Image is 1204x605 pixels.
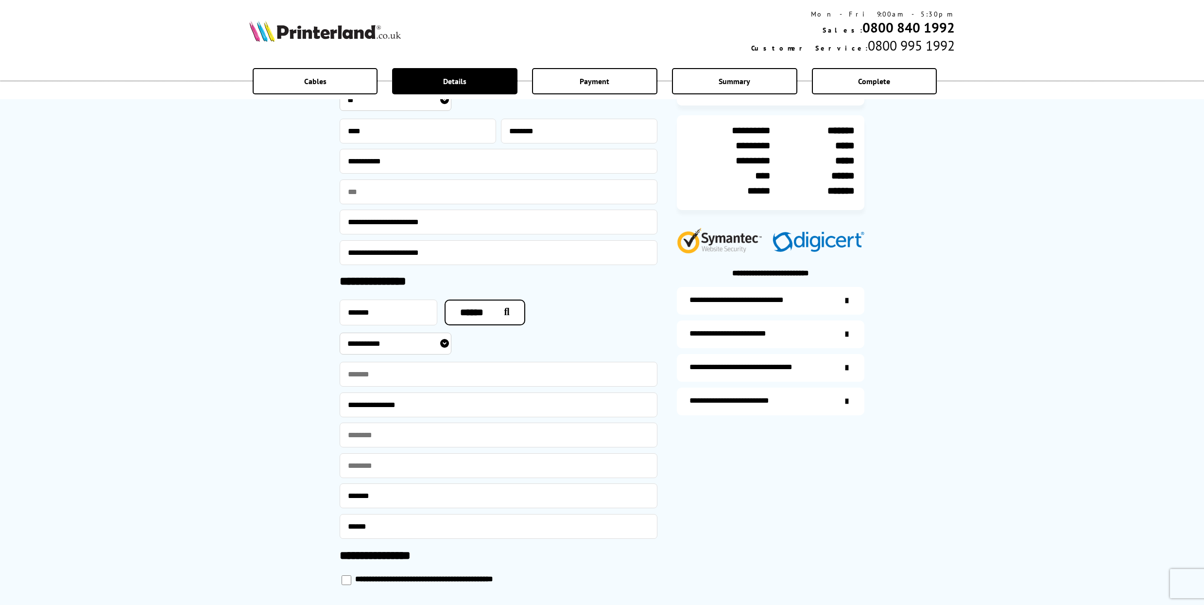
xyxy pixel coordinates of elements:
[823,26,862,35] span: Sales:
[868,36,955,54] span: 0800 995 1992
[304,76,327,86] span: Cables
[858,76,890,86] span: Complete
[751,10,955,18] div: Mon - Fri 9:00am - 5:30pm
[677,320,864,348] a: items-arrive
[580,76,609,86] span: Payment
[751,44,868,53] span: Customer Service:
[443,76,466,86] span: Details
[249,20,401,42] img: Printerland Logo
[719,76,750,86] span: Summary
[862,18,955,36] a: 0800 840 1992
[677,388,864,415] a: secure-website
[677,354,864,382] a: additional-cables
[677,287,864,315] a: additional-ink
